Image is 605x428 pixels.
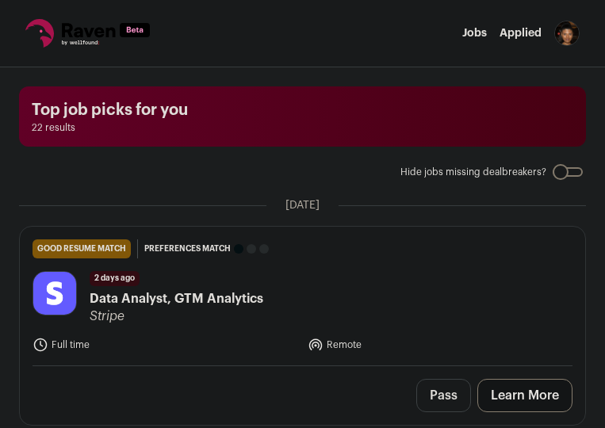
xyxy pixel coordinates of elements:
[462,28,487,39] a: Jobs
[90,271,140,286] span: 2 days ago
[144,241,231,257] span: Preferences match
[20,227,585,365] a: good resume match Preferences match 2 days ago Data Analyst, GTM Analytics Stripe Full time Remote
[554,21,580,46] button: Open dropdown
[416,379,471,412] button: Pass
[477,379,572,412] a: Learn More
[33,337,298,353] li: Full time
[90,289,263,308] span: Data Analyst, GTM Analytics
[90,308,263,324] span: Stripe
[32,99,573,121] h1: Top job picks for you
[33,272,76,315] img: c29228e9d9ae75acbec9f97acea12ad61565c350f760a79d6eec3e18ba7081be.jpg
[285,197,320,213] span: [DATE]
[32,121,573,134] span: 22 results
[400,166,546,178] span: Hide jobs missing dealbreakers?
[308,337,573,353] li: Remote
[500,28,542,39] a: Applied
[554,21,580,46] img: 5426815-medium_jpg
[33,239,131,258] div: good resume match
